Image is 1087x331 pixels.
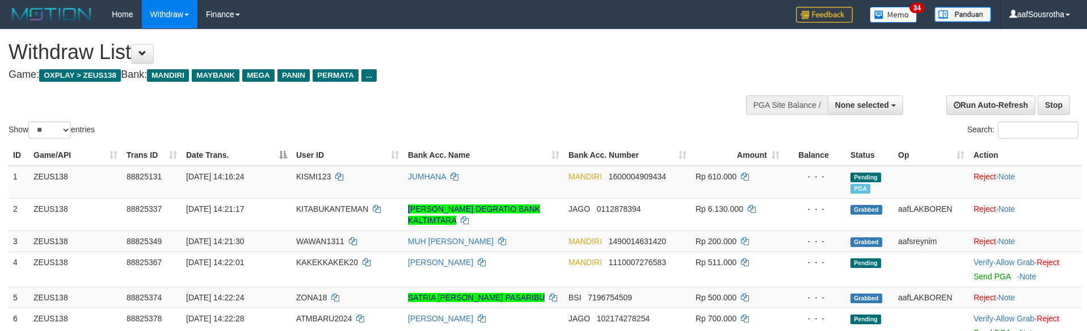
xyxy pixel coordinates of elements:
[408,314,473,323] a: [PERSON_NAME]
[1019,272,1037,281] a: Note
[696,204,743,213] span: Rp 6.130.000
[186,293,244,302] span: [DATE] 14:22:24
[696,172,736,181] span: Rp 610.000
[296,314,352,323] span: ATMBARU2024
[408,204,540,225] a: [PERSON_NAME] DEGRATIO BANK KALTIMTARA
[186,204,244,213] span: [DATE] 14:21:17
[996,314,1037,323] span: ·
[9,69,713,81] h4: Game: Bank:
[1037,258,1059,267] a: Reject
[182,145,292,166] th: Date Trans.: activate to sort column descending
[974,258,993,267] a: Verify
[597,314,650,323] span: Copy 102174278254 to clipboard
[696,314,736,323] span: Rp 700.000
[296,237,344,246] span: WAWAN1311
[296,258,358,267] span: KAKEKKAKEK20
[9,252,29,287] td: 4
[361,69,377,82] span: ...
[746,95,828,115] div: PGA Site Balance /
[609,172,666,181] span: Copy 1600004909434 to clipboard
[1037,314,1059,323] a: Reject
[313,69,359,82] span: PERMATA
[186,258,244,267] span: [DATE] 14:22:01
[696,293,736,302] span: Rp 500.000
[568,237,602,246] span: MANDIRI
[408,237,494,246] a: MUH [PERSON_NAME]
[609,237,666,246] span: Copy 1490014631420 to clipboard
[564,145,691,166] th: Bank Acc. Number: activate to sort column ascending
[894,287,969,308] td: aafLAKBOREN
[1038,95,1070,115] a: Stop
[122,145,182,166] th: Trans ID: activate to sort column ascending
[609,258,666,267] span: Copy 1110007276583 to clipboard
[568,204,590,213] span: JAGO
[186,172,244,181] span: [DATE] 14:16:24
[789,236,841,247] div: - - -
[974,272,1010,281] a: Send PGA
[9,145,29,166] th: ID
[850,237,882,247] span: Grabbed
[296,172,331,181] span: KISMI123
[39,69,121,82] span: OXPLAY > ZEUS138
[850,173,881,182] span: Pending
[127,293,162,302] span: 88825374
[408,172,446,181] a: JUMHANA
[29,145,122,166] th: Game/API: activate to sort column ascending
[828,95,903,115] button: None selected
[127,204,162,213] span: 88825337
[296,204,368,213] span: KITABUKANTEMAN
[894,231,969,252] td: aafsreynim
[996,314,1034,323] a: Allow Grab
[789,171,841,182] div: - - -
[998,293,1016,302] a: Note
[784,145,846,166] th: Balance
[894,198,969,231] td: aafLAKBOREN
[894,145,969,166] th: Op: activate to sort column ascending
[974,237,996,246] a: Reject
[242,69,275,82] span: MEGA
[998,237,1016,246] a: Note
[969,145,1081,166] th: Action
[998,121,1078,139] input: Search:
[974,172,996,181] a: Reject
[696,258,736,267] span: Rp 511.000
[9,287,29,308] td: 5
[9,121,95,139] label: Show entries
[408,258,473,267] a: [PERSON_NAME]
[9,6,95,23] img: MOTION_logo.png
[967,121,1078,139] label: Search:
[568,314,590,323] span: JAGO
[568,293,582,302] span: BSI
[296,293,327,302] span: ZONA18
[568,172,602,181] span: MANDIRI
[998,204,1016,213] a: Note
[29,287,122,308] td: ZEUS138
[29,231,122,252] td: ZEUS138
[796,7,853,23] img: Feedback.jpg
[996,258,1037,267] span: ·
[789,203,841,215] div: - - -
[850,258,881,268] span: Pending
[789,313,841,324] div: - - -
[186,237,244,246] span: [DATE] 14:21:30
[588,293,632,302] span: Copy 7196754509 to clipboard
[835,100,889,110] span: None selected
[969,287,1081,308] td: ·
[127,172,162,181] span: 88825131
[850,315,881,324] span: Pending
[850,184,870,194] span: Marked by aafchomsokheang
[789,257,841,268] div: - - -
[846,145,894,166] th: Status
[9,231,29,252] td: 3
[974,204,996,213] a: Reject
[597,204,641,213] span: Copy 0112878394 to clipboard
[147,69,189,82] span: MANDIRI
[969,252,1081,287] td: · ·
[969,198,1081,231] td: ·
[568,258,602,267] span: MANDIRI
[850,294,882,303] span: Grabbed
[870,7,917,23] img: Button%20Memo.svg
[408,293,545,302] a: SATRIA [PERSON_NAME] PASARIBU
[996,258,1034,267] a: Allow Grab
[127,237,162,246] span: 88825349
